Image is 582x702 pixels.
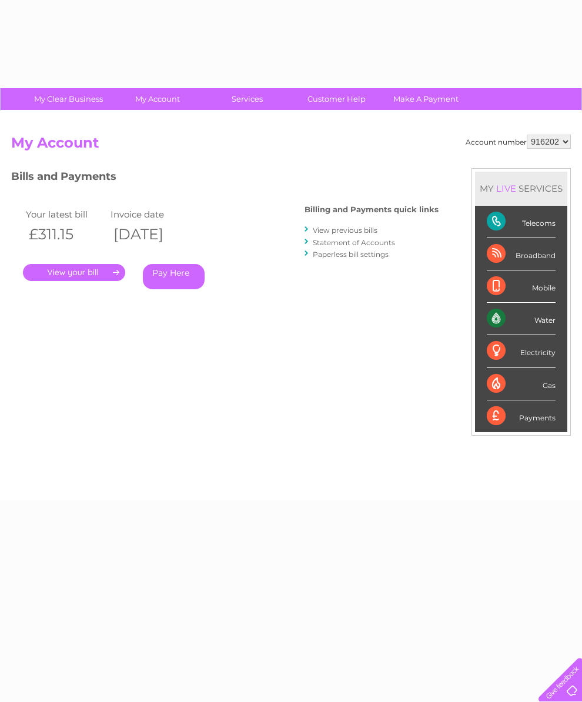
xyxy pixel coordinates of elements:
a: Make A Payment [377,88,474,110]
a: Pay Here [143,264,205,289]
th: £311.15 [23,222,108,246]
h4: Billing and Payments quick links [305,205,439,214]
div: Gas [487,368,556,400]
div: Payments [487,400,556,432]
div: Electricity [487,335,556,367]
div: Account number [466,135,571,149]
div: Water [487,303,556,335]
a: Statement of Accounts [313,238,395,247]
a: Customer Help [288,88,385,110]
div: MY SERVICES [475,172,567,205]
div: Broadband [487,238,556,270]
div: LIVE [494,183,519,194]
div: Telecoms [487,206,556,238]
td: Your latest bill [23,206,108,222]
a: My Account [109,88,206,110]
div: Mobile [487,270,556,303]
h2: My Account [11,135,571,157]
a: . [23,264,125,281]
a: Paperless bill settings [313,250,389,259]
a: View previous bills [313,226,377,235]
a: My Clear Business [20,88,117,110]
h3: Bills and Payments [11,168,439,189]
a: Services [199,88,296,110]
th: [DATE] [108,222,192,246]
td: Invoice date [108,206,192,222]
